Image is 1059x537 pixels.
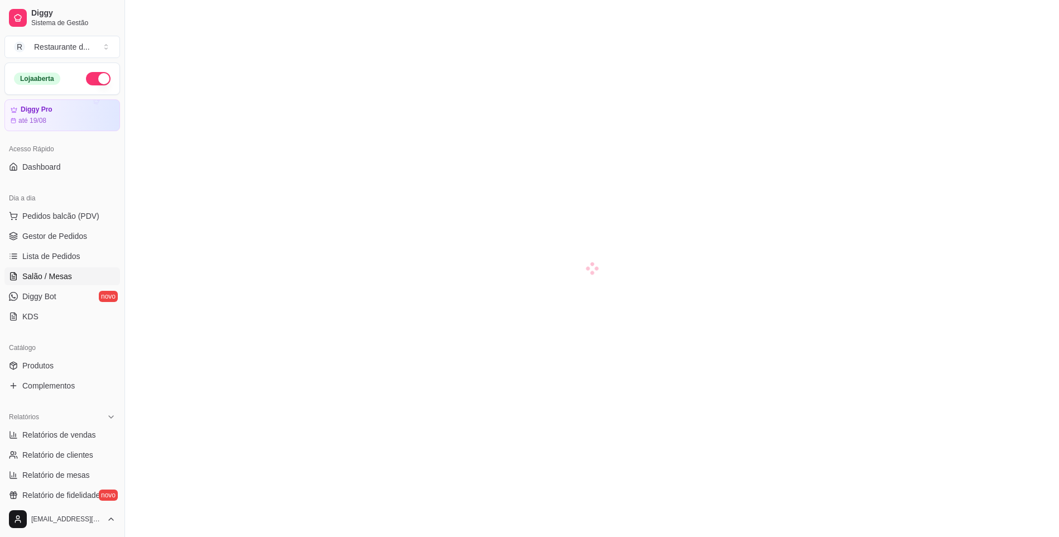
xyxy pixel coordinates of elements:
span: Relatórios [9,413,39,421]
div: Loja aberta [14,73,60,85]
span: Sistema de Gestão [31,18,116,27]
button: Select a team [4,36,120,58]
span: Lista de Pedidos [22,251,80,262]
a: Relatório de mesas [4,466,120,484]
a: Gestor de Pedidos [4,227,120,245]
div: Restaurante d ... [34,41,90,52]
span: Produtos [22,360,54,371]
a: Relatório de fidelidadenovo [4,486,120,504]
span: Complementos [22,380,75,391]
a: Complementos [4,377,120,395]
span: Gestor de Pedidos [22,231,87,242]
a: Dashboard [4,158,120,176]
span: KDS [22,311,39,322]
span: Diggy [31,8,116,18]
span: Diggy Bot [22,291,56,302]
button: Pedidos balcão (PDV) [4,207,120,225]
a: Lista de Pedidos [4,247,120,265]
a: Salão / Mesas [4,267,120,285]
a: Produtos [4,357,120,375]
div: Catálogo [4,339,120,357]
a: KDS [4,308,120,325]
span: [EMAIL_ADDRESS][DOMAIN_NAME] [31,515,102,524]
a: Diggy Proaté 19/08 [4,99,120,131]
span: Salão / Mesas [22,271,72,282]
span: R [14,41,25,52]
button: [EMAIL_ADDRESS][DOMAIN_NAME] [4,506,120,533]
article: até 19/08 [18,116,46,125]
button: Alterar Status [86,72,111,85]
span: Pedidos balcão (PDV) [22,210,99,222]
a: Relatórios de vendas [4,426,120,444]
a: Relatório de clientes [4,446,120,464]
article: Diggy Pro [21,106,52,114]
span: Relatório de clientes [22,449,93,461]
div: Acesso Rápido [4,140,120,158]
a: Diggy Botnovo [4,287,120,305]
span: Relatório de fidelidade [22,490,100,501]
span: Dashboard [22,161,61,172]
span: Relatórios de vendas [22,429,96,440]
a: DiggySistema de Gestão [4,4,120,31]
span: Relatório de mesas [22,469,90,481]
div: Dia a dia [4,189,120,207]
